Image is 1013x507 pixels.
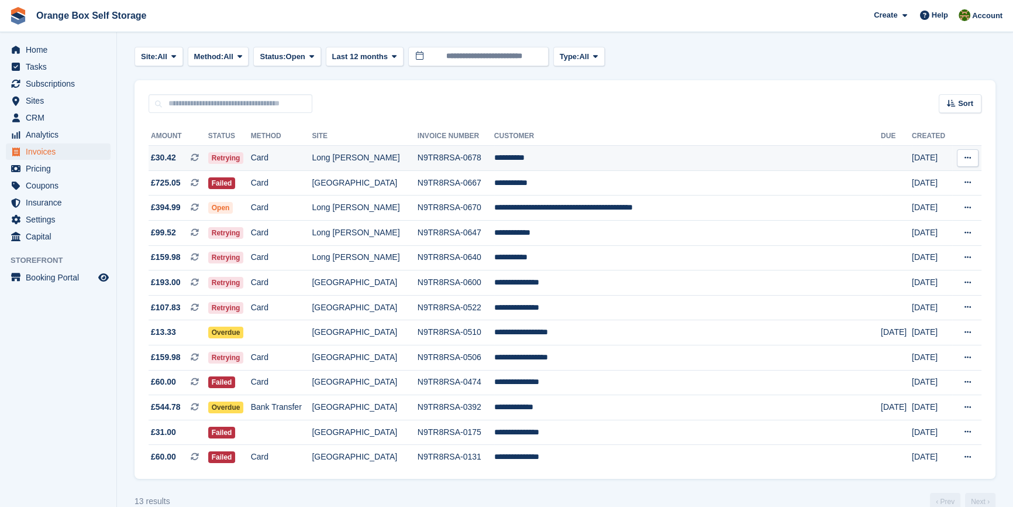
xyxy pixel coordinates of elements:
a: menu [6,160,111,177]
a: menu [6,177,111,194]
td: [GEOGRAPHIC_DATA] [312,270,417,296]
span: Invoices [26,143,96,160]
td: [GEOGRAPHIC_DATA] [312,345,417,370]
td: [DATE] [912,420,952,445]
span: Booking Portal [26,269,96,286]
a: Orange Box Self Storage [32,6,151,25]
span: Retrying [208,252,244,263]
span: Help [932,9,948,21]
span: Last 12 months [332,51,388,63]
td: N9TR8RSA-0670 [418,196,494,221]
span: All [223,51,233,63]
span: Capital [26,228,96,245]
span: £159.98 [151,351,181,364]
span: Insurance [26,194,96,211]
td: N9TR8RSA-0131 [418,445,494,470]
a: Preview store [97,270,111,285]
button: Site: All [135,47,183,66]
span: £60.00 [151,451,176,463]
th: Due [881,127,912,146]
td: Card [251,146,312,171]
td: [GEOGRAPHIC_DATA] [312,170,417,196]
a: menu [6,109,111,126]
span: Failed [208,427,236,439]
span: Failed [208,451,236,463]
td: Card [251,220,312,245]
span: £193.00 [151,276,181,289]
td: N9TR8RSA-0506 [418,345,494,370]
a: menu [6,143,111,160]
td: Card [251,245,312,270]
td: N9TR8RSA-0678 [418,146,494,171]
span: Subscriptions [26,76,96,92]
td: [GEOGRAPHIC_DATA] [312,320,417,345]
td: N9TR8RSA-0522 [418,295,494,320]
span: £107.83 [151,302,181,314]
span: Site: [141,51,157,63]
td: Bank Transfer [251,395,312,420]
span: £159.98 [151,251,181,263]
td: N9TR8RSA-0667 [418,170,494,196]
a: menu [6,126,111,143]
span: Storefront [11,255,116,266]
span: Overdue [208,402,244,413]
span: £13.33 [151,326,176,338]
a: menu [6,269,111,286]
span: CRM [26,109,96,126]
button: Type: All [553,47,605,66]
td: Card [251,345,312,370]
span: Retrying [208,352,244,364]
a: menu [6,76,111,92]
td: N9TR8RSA-0474 [418,370,494,395]
td: Card [251,295,312,320]
span: Failed [208,376,236,388]
span: Status: [260,51,285,63]
span: Failed [208,177,236,189]
td: Card [251,445,312,470]
img: stora-icon-8386f47178a22dfd0bd8f6a31ec36ba5ce8667c1dd55bd0f319d3a0aa187defe.svg [9,7,27,25]
span: Retrying [208,152,244,164]
td: Long [PERSON_NAME] [312,245,417,270]
td: Card [251,170,312,196]
td: [GEOGRAPHIC_DATA] [312,370,417,395]
td: Long [PERSON_NAME] [312,196,417,221]
span: Open [208,202,233,214]
span: Analytics [26,126,96,143]
span: Pricing [26,160,96,177]
td: Card [251,370,312,395]
td: [DATE] [912,370,952,395]
span: All [157,51,167,63]
span: Open [286,51,305,63]
span: £30.42 [151,152,176,164]
td: [DATE] [881,320,912,345]
td: N9TR8RSA-0392 [418,395,494,420]
td: [DATE] [912,395,952,420]
td: [DATE] [912,270,952,296]
span: £99.52 [151,227,176,239]
th: Site [312,127,417,146]
span: Retrying [208,227,244,239]
td: N9TR8RSA-0647 [418,220,494,245]
td: [DATE] [881,395,912,420]
button: Last 12 months [326,47,404,66]
td: N9TR8RSA-0510 [418,320,494,345]
th: Invoice Number [418,127,494,146]
td: Card [251,270,312,296]
a: menu [6,59,111,75]
th: Method [251,127,312,146]
span: Tasks [26,59,96,75]
a: menu [6,42,111,58]
td: [DATE] [912,320,952,345]
td: Card [251,196,312,221]
th: Amount [149,127,208,146]
span: Sort [958,98,973,109]
span: £394.99 [151,201,181,214]
td: N9TR8RSA-0175 [418,420,494,445]
button: Method: All [188,47,249,66]
span: Account [972,10,1002,22]
span: Method: [194,51,224,63]
td: [DATE] [912,245,952,270]
th: Customer [494,127,881,146]
td: [DATE] [912,345,952,370]
span: Home [26,42,96,58]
